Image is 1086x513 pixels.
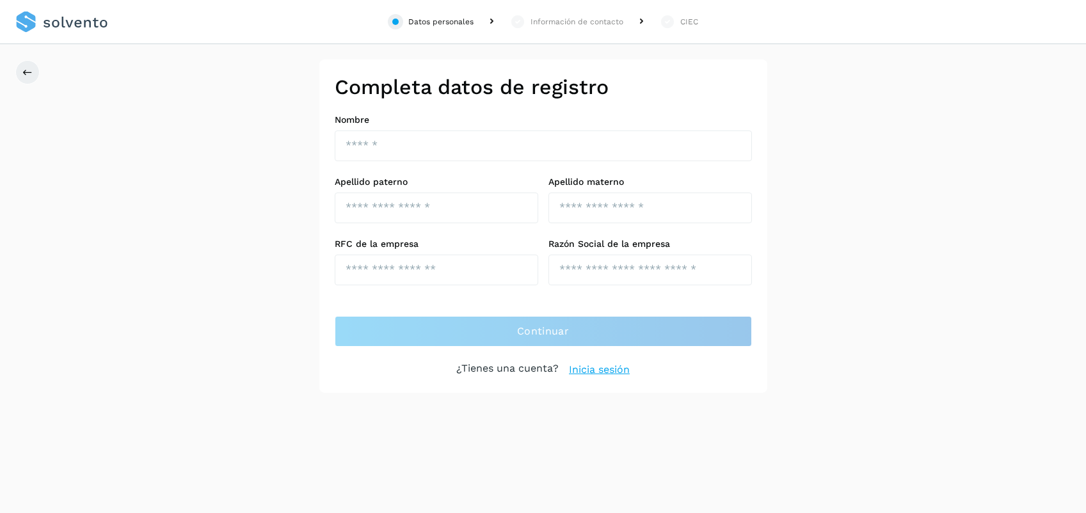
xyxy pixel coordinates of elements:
[517,324,569,338] span: Continuar
[548,177,752,187] label: Apellido materno
[335,114,752,125] label: Nombre
[456,362,559,377] p: ¿Tienes una cuenta?
[335,75,752,99] h2: Completa datos de registro
[680,16,698,28] div: CIEC
[408,16,474,28] div: Datos personales
[531,16,623,28] div: Información de contacto
[335,316,752,347] button: Continuar
[335,239,538,249] label: RFC de la empresa
[548,239,752,249] label: Razón Social de la empresa
[569,362,630,377] a: Inicia sesión
[335,177,538,187] label: Apellido paterno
